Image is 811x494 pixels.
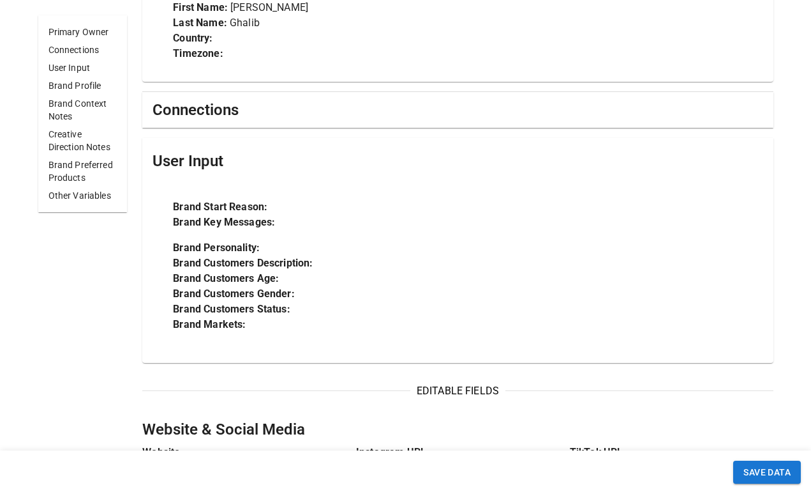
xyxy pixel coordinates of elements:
strong: Brand Customers Gender: [173,288,294,300]
p: Other Variables [48,189,117,202]
span: EDITABLE FIELDS [410,383,505,399]
h5: Connections [153,100,239,120]
p: Brand Profile [48,79,117,92]
p: Instagram URL [356,445,560,460]
h5: Website & Social Media [142,419,773,440]
button: SAVE DATA [733,461,801,484]
strong: Country: [173,32,212,44]
strong: Brand Personality: [173,242,260,254]
p: TikTok URL [570,445,773,460]
strong: Brand Key Messages: [173,216,275,228]
strong: Timezone: [173,47,223,59]
strong: Brand Markets: [173,318,246,330]
div: Connections [142,92,773,128]
strong: Brand Customers Age: [173,272,279,284]
strong: Brand Customers Status: [173,303,290,315]
h5: User Input [153,151,223,171]
div: User Input [142,138,773,184]
p: Website [142,445,346,460]
p: Primary Owner [48,26,117,38]
strong: Brand Customers Description: [173,257,313,269]
strong: Brand Start Reason: [173,201,267,213]
p: Creative Direction Notes [48,128,117,153]
p: Brand Context Notes [48,97,117,123]
p: Ghalib [173,15,742,31]
p: User Input [48,61,117,74]
p: Connections [48,43,117,56]
p: Brand Preferred Products [48,158,117,184]
strong: Last Name: [173,17,227,29]
strong: First Name: [173,1,228,13]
